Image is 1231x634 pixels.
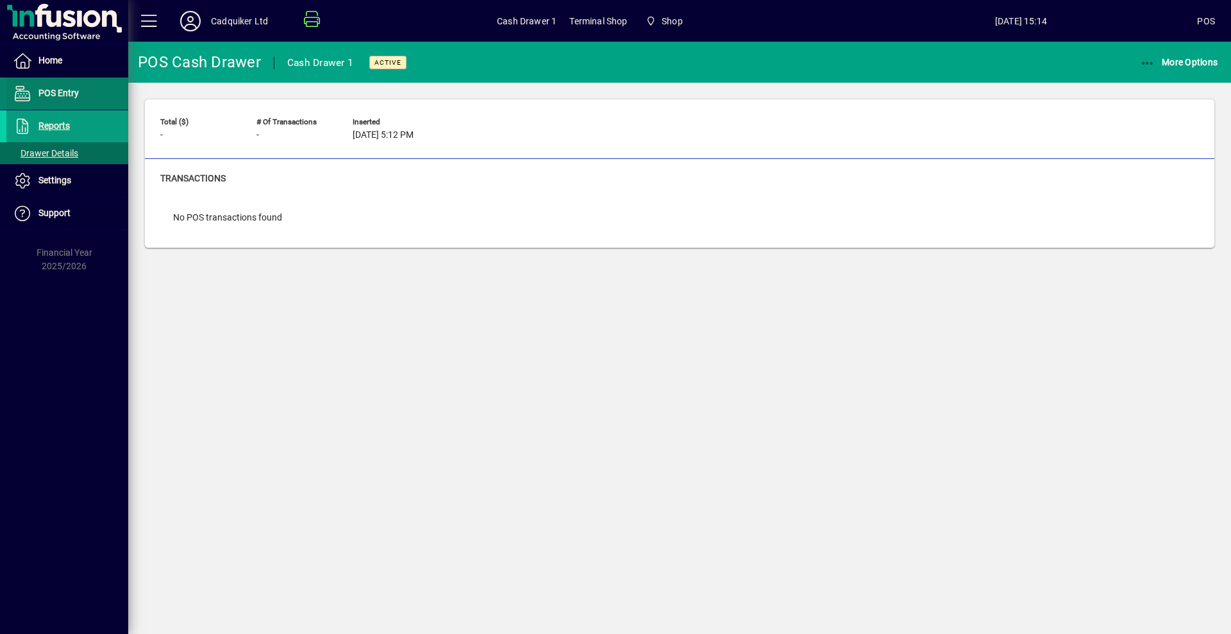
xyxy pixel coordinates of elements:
span: # of Transactions [256,118,333,126]
span: Shop [641,10,688,33]
div: No POS transactions found [160,198,295,237]
span: POS Entry [38,88,79,98]
span: Settings [38,175,71,185]
span: [DATE] 15:14 [844,11,1197,31]
span: Reports [38,121,70,131]
a: Settings [6,165,128,197]
div: Cadquiker Ltd [211,11,268,31]
span: Cash Drawer 1 [497,11,557,31]
a: POS Entry [6,78,128,110]
span: Drawer Details [13,148,78,158]
span: More Options [1140,57,1218,67]
span: - [160,130,163,140]
a: Home [6,45,128,77]
span: Terminal Shop [569,11,627,31]
span: Inserted [353,118,430,126]
a: Drawer Details [6,142,128,164]
a: Support [6,197,128,229]
button: Profile [170,10,211,33]
span: Active [374,58,401,67]
span: Transactions [160,173,226,183]
button: More Options [1137,51,1221,74]
span: Support [38,208,71,218]
span: Shop [662,11,683,31]
div: POS Cash Drawer [138,52,261,72]
span: [DATE] 5:12 PM [353,130,414,140]
span: Total ($) [160,118,237,126]
span: - [256,130,259,140]
div: POS [1197,11,1215,31]
div: Cash Drawer 1 [287,53,353,73]
span: Home [38,55,62,65]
